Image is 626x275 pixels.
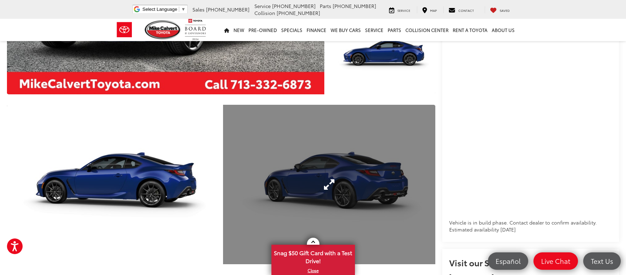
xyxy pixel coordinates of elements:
span: Service [397,8,410,13]
img: 2025 Toyota GR86 GR86 Premium [5,103,222,266]
a: Parts [386,19,403,41]
div: Vehicle is in build phase. Contact dealer to confirm availability. Estimated availability [DATE] [449,219,612,233]
img: Toyota [111,18,137,41]
span: Select Language [142,7,177,12]
span: [PHONE_NUMBER] [206,6,249,13]
img: Mike Calvert Toyota [145,20,182,39]
a: Home [222,19,231,41]
a: Español [488,252,528,270]
span: ▼ [181,7,185,12]
span: Saved [500,8,510,13]
span: Collision [254,9,275,16]
span: Service [254,2,271,9]
a: Collision Center [403,19,451,41]
a: Expand Photo 5 [223,105,436,264]
a: Map [417,6,442,13]
a: Pre-Owned [246,19,279,41]
a: Expand Photo 3 [332,17,435,94]
span: Sales [192,6,205,13]
span: Map [430,8,437,13]
span: [PHONE_NUMBER] [272,2,316,9]
a: Select Language​ [142,7,185,12]
a: Rent a Toyota [451,19,490,41]
a: Expand Photo 4 [7,105,220,264]
span: Español [492,257,524,265]
iframe: Finance Tool [449,3,612,219]
a: Contact [443,6,479,13]
a: Service [363,19,386,41]
span: Text Us [587,257,617,265]
span: [PHONE_NUMBER] [277,9,320,16]
a: WE BUY CARS [328,19,363,41]
a: Finance [304,19,328,41]
a: Specials [279,19,304,41]
a: Text Us [583,252,621,270]
a: New [231,19,246,41]
a: About Us [490,19,517,41]
a: Service [384,6,415,13]
a: Live Chat [533,252,578,270]
span: [PHONE_NUMBER] [333,2,376,9]
img: 2025 Toyota GR86 GR86 Premium [331,16,436,95]
a: My Saved Vehicles [485,6,515,13]
span: Parts [320,2,331,9]
h2: Visit our Store [449,258,612,267]
span: Live Chat [538,257,574,265]
span: Snag $50 Gift Card with a Test Drive! [272,245,354,267]
span: Contact [458,8,474,13]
